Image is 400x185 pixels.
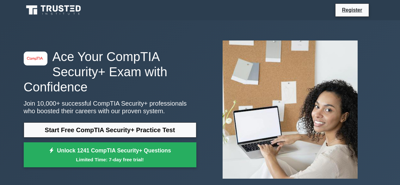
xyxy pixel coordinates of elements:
p: Join 10,000+ successful CompTIA Security+ professionals who boosted their careers with our proven... [24,100,196,115]
a: Start Free CompTIA Security+ Practice Test [24,122,196,138]
small: Limited Time: 7-day free trial! [32,156,188,163]
a: Unlock 1241 CompTIA Security+ QuestionsLimited Time: 7-day free trial! [24,142,196,168]
a: Register [338,6,366,14]
h1: Ace Your CompTIA Security+ Exam with Confidence [24,49,196,95]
